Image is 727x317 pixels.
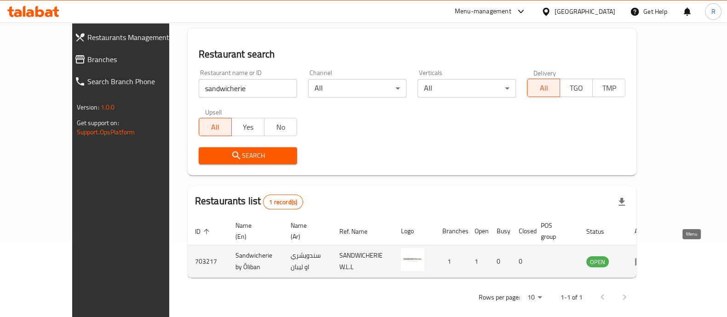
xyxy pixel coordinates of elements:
th: Action [627,217,659,245]
button: TMP [592,79,625,97]
button: TGO [560,79,593,97]
span: 1.0.0 [101,101,115,113]
a: Search Branch Phone [67,70,194,92]
h2: Restaurant search [199,47,626,61]
td: SANDWICHERIE W.L.L [332,245,394,278]
p: 1-1 of 1 [560,292,582,303]
label: Delivery [533,69,556,76]
span: Yes [235,121,261,134]
button: No [264,118,297,136]
td: سندويشري او ليبان [283,245,332,278]
span: TGO [564,81,589,95]
div: All [308,79,406,98]
div: OPEN [586,256,609,267]
span: Branches [87,54,186,65]
span: All [203,121,228,134]
button: Search [199,147,297,164]
span: OPEN [586,257,609,267]
span: Name (Ar) [291,220,321,242]
th: Busy [489,217,511,245]
span: POS group [541,220,568,242]
th: Open [467,217,489,245]
h2: Restaurants list [195,194,303,209]
th: Logo [394,217,435,245]
td: 1 [467,245,489,278]
span: Search [206,150,290,161]
button: All [199,118,232,136]
td: 0 [489,245,511,278]
span: ID [195,226,212,237]
span: No [268,121,293,134]
label: Upsell [205,109,222,115]
p: Rows per page: [478,292,520,303]
span: All [531,81,556,95]
span: 1 record(s) [263,198,303,207]
a: Branches [67,48,194,70]
span: Search Branch Phone [87,76,186,87]
span: Get support on: [77,117,119,129]
img: Sandwicherie by Ôliban [401,248,424,271]
input: Search for restaurant name or ID.. [199,79,297,98]
div: Menu-management [455,6,511,17]
span: R [711,6,715,17]
a: Support.OpsPlatform [77,126,135,138]
th: Closed [511,217,533,245]
button: Yes [231,118,264,136]
div: Rows per page: [523,291,545,305]
td: 0 [511,245,533,278]
span: Version: [77,101,99,113]
td: Sandwicherie by Ôliban [228,245,283,278]
span: Ref. Name [339,226,379,237]
span: TMP [596,81,622,95]
span: Status [586,226,616,237]
td: 1 [435,245,467,278]
div: Export file [611,191,633,213]
table: enhanced table [188,217,659,278]
div: [GEOGRAPHIC_DATA] [555,6,615,17]
span: Name (En) [235,220,272,242]
td: 703217 [188,245,228,278]
button: All [527,79,560,97]
a: Restaurants Management [67,26,194,48]
span: Restaurants Management [87,32,186,43]
div: All [418,79,516,98]
th: Branches [435,217,467,245]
